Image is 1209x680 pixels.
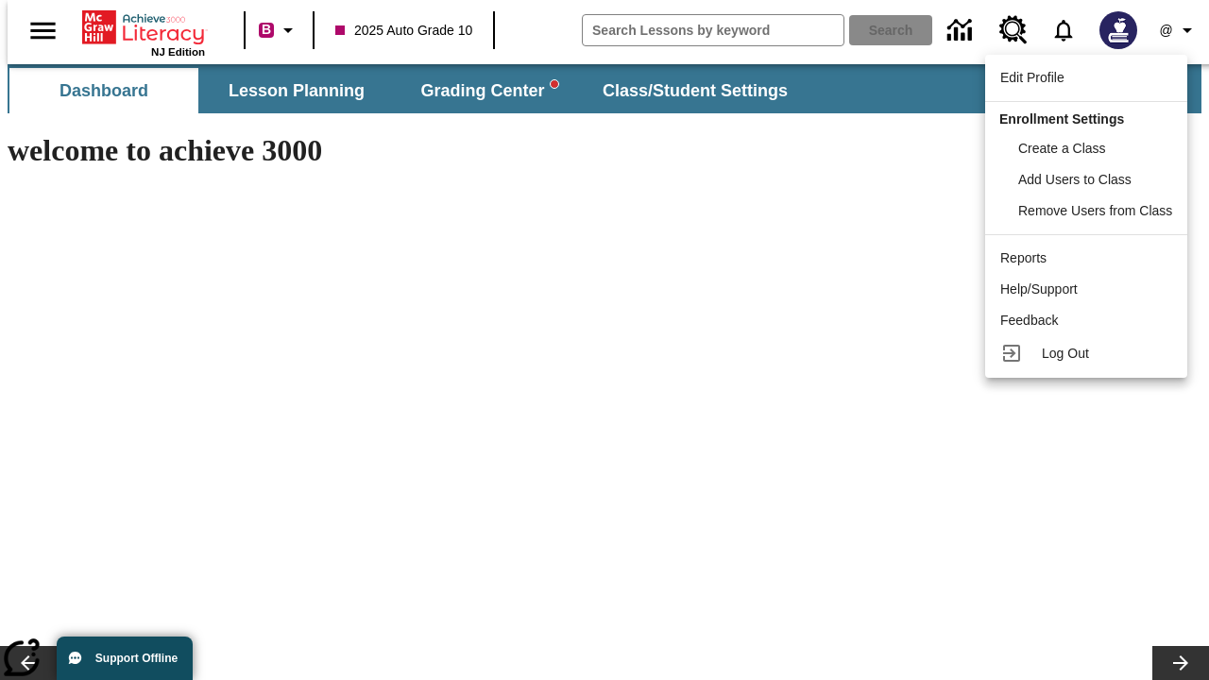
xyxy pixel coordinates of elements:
span: Feedback [1000,313,1058,328]
span: Log Out [1042,346,1089,361]
span: Reports [1000,250,1047,265]
span: Help/Support [1000,281,1078,297]
span: Create a Class [1018,141,1106,156]
span: Add Users to Class [1018,172,1132,187]
span: Enrollment Settings [999,111,1124,127]
span: Edit Profile [1000,70,1064,85]
span: Remove Users from Class [1018,203,1172,218]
